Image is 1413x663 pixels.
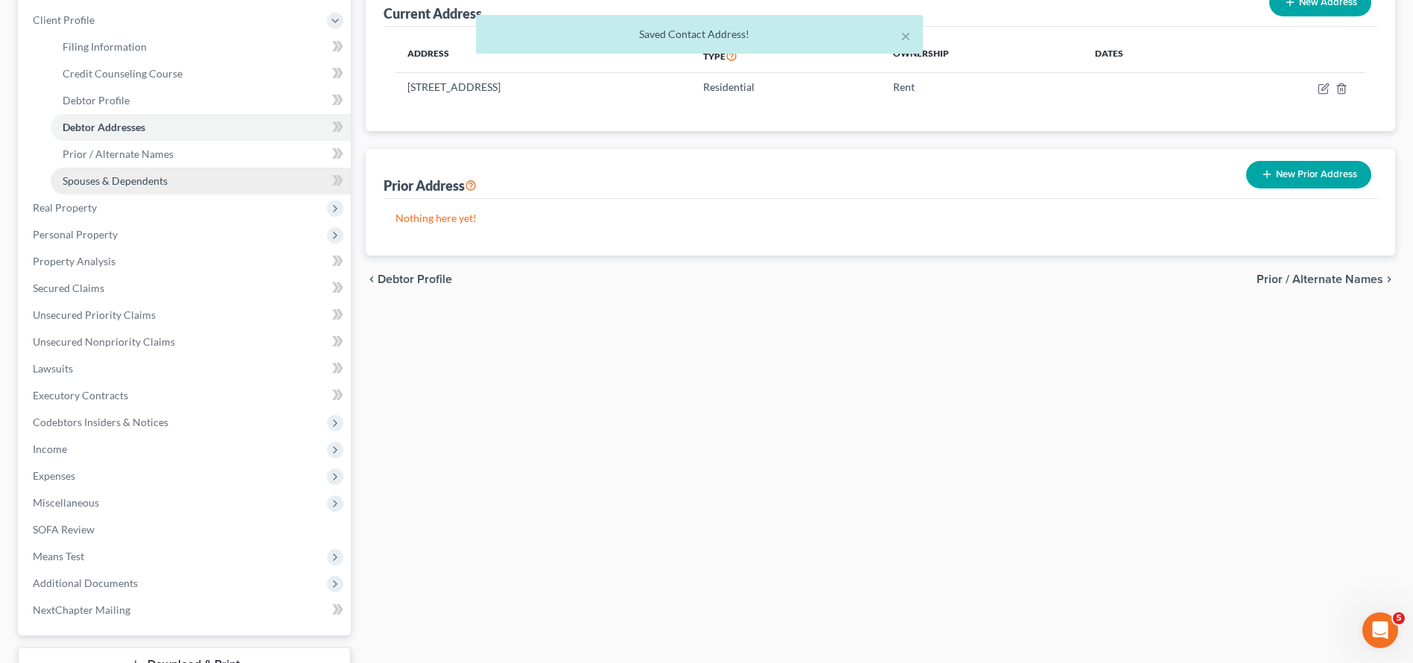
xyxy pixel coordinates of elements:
[366,273,452,285] button: chevron_left Debtor Profile
[1257,273,1395,285] button: Prior / Alternate Names chevron_right
[33,577,138,589] span: Additional Documents
[33,389,128,402] span: Executory Contracts
[33,201,97,214] span: Real Property
[63,94,130,107] span: Debtor Profile
[33,282,104,294] span: Secured Claims
[21,275,351,302] a: Secured Claims
[1362,612,1398,648] iframe: Intercom live chat
[63,147,174,160] span: Prior / Alternate Names
[378,273,452,285] span: Debtor Profile
[33,550,84,562] span: Means Test
[488,27,911,42] div: Saved Contact Address!
[51,168,351,194] a: Spouses & Dependents
[21,329,351,355] a: Unsecured Nonpriority Claims
[881,73,1082,101] td: Rent
[51,60,351,87] a: Credit Counseling Course
[396,211,1365,226] p: Nothing here yet!
[51,141,351,168] a: Prior / Alternate Names
[63,67,182,80] span: Credit Counseling Course
[384,177,477,194] div: Prior Address
[21,355,351,382] a: Lawsuits
[63,174,168,187] span: Spouses & Dependents
[691,73,881,101] td: Residential
[33,308,156,321] span: Unsecured Priority Claims
[21,597,351,624] a: NextChapter Mailing
[63,121,145,133] span: Debtor Addresses
[21,516,351,543] a: SOFA Review
[33,523,95,536] span: SOFA Review
[33,469,75,482] span: Expenses
[33,603,130,616] span: NextChapter Mailing
[51,87,351,114] a: Debtor Profile
[33,362,73,375] span: Lawsuits
[33,255,115,267] span: Property Analysis
[1257,273,1383,285] span: Prior / Alternate Names
[366,273,378,285] i: chevron_left
[1393,612,1405,624] span: 5
[1246,161,1371,188] button: New Prior Address
[901,27,911,45] button: ×
[21,382,351,409] a: Executory Contracts
[33,416,168,428] span: Codebtors Insiders & Notices
[21,302,351,329] a: Unsecured Priority Claims
[33,335,175,348] span: Unsecured Nonpriority Claims
[33,13,95,26] span: Client Profile
[33,442,67,455] span: Income
[33,496,99,509] span: Miscellaneous
[33,228,118,241] span: Personal Property
[1383,273,1395,285] i: chevron_right
[384,4,482,22] div: Current Address
[51,114,351,141] a: Debtor Addresses
[396,73,691,101] td: [STREET_ADDRESS]
[21,248,351,275] a: Property Analysis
